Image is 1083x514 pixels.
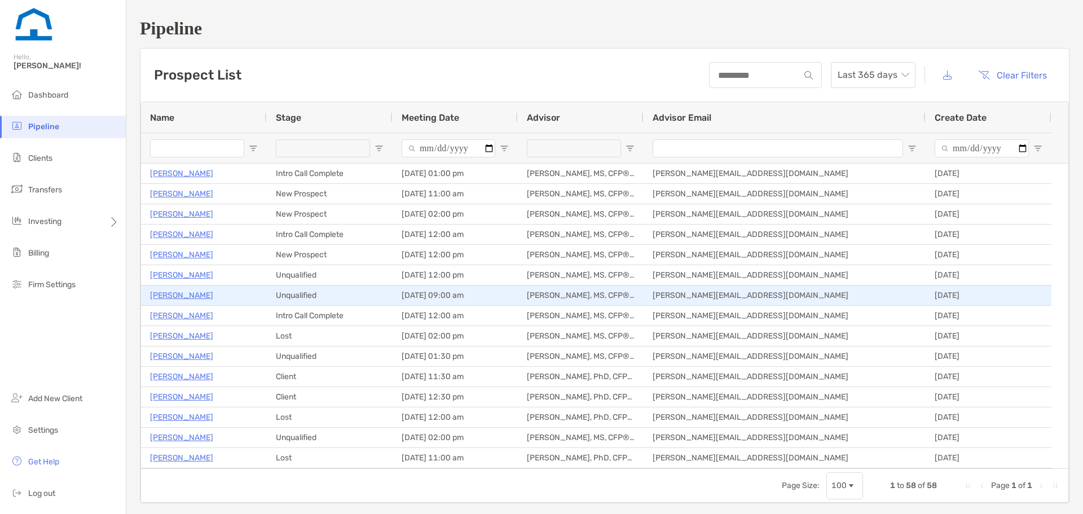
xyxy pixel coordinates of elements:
div: [DATE] 11:00 am [393,184,518,204]
div: [DATE] [926,184,1051,204]
div: New Prospect [267,245,393,265]
div: [PERSON_NAME], MS, CFP®, CFA®, AFC® [518,265,644,285]
div: Last Page [1050,481,1059,490]
p: [PERSON_NAME] [150,288,213,302]
span: Dashboard [28,90,68,100]
div: [PERSON_NAME][EMAIL_ADDRESS][DOMAIN_NAME] [644,367,926,386]
div: [PERSON_NAME][EMAIL_ADDRESS][DOMAIN_NAME] [644,428,926,447]
div: [DATE] [926,367,1051,386]
div: [PERSON_NAME], MS, CFP®, CFA®, AFC® [518,428,644,447]
div: [PERSON_NAME], MS, CFP®, CFA®, AFC® [518,164,644,183]
a: [PERSON_NAME] [150,227,213,241]
div: [PERSON_NAME], MS, CFP®, CFA®, AFC® [518,204,644,224]
div: New Prospect [267,184,393,204]
span: Last 365 days [838,63,909,87]
span: [PERSON_NAME]! [14,61,119,71]
a: [PERSON_NAME] [150,268,213,282]
span: Get Help [28,457,59,467]
button: Open Filter Menu [908,144,917,153]
a: [PERSON_NAME] [150,430,213,445]
a: [PERSON_NAME] [150,187,213,201]
div: [DATE] [926,346,1051,366]
div: [DATE] [926,225,1051,244]
span: 58 [927,481,937,490]
div: [DATE] [926,285,1051,305]
div: [DATE] [926,448,1051,468]
div: [PERSON_NAME], MS, CFP®, CFA®, AFC® [518,306,644,326]
button: Open Filter Menu [1033,144,1042,153]
div: [PERSON_NAME], MS, CFP®, CFA®, AFC® [518,326,644,346]
div: [DATE] [926,326,1051,346]
div: [DATE] 12:00 pm [393,265,518,285]
div: [DATE] [926,265,1051,285]
a: [PERSON_NAME] [150,329,213,343]
p: [PERSON_NAME] [150,370,213,384]
div: [PERSON_NAME], PhD, CFP®, CFA [518,387,644,407]
div: [DATE] 12:00 am [393,225,518,244]
span: of [1018,481,1025,490]
div: [DATE] [926,306,1051,326]
button: Open Filter Menu [375,144,384,153]
p: [PERSON_NAME] [150,248,213,262]
div: [DATE] 09:00 am [393,285,518,305]
div: [DATE] [926,428,1051,447]
a: [PERSON_NAME] [150,410,213,424]
div: Lost [267,326,393,346]
div: [DATE] 11:30 am [393,367,518,386]
input: Name Filter Input [150,139,244,157]
a: [PERSON_NAME] [150,390,213,404]
span: Pipeline [28,122,59,131]
div: [PERSON_NAME][EMAIL_ADDRESS][DOMAIN_NAME] [644,265,926,285]
span: Create Date [935,112,987,123]
span: Meeting Date [402,112,459,123]
div: [PERSON_NAME][EMAIL_ADDRESS][DOMAIN_NAME] [644,285,926,305]
div: [DATE] 12:00 am [393,306,518,326]
img: investing icon [10,214,24,227]
div: [PERSON_NAME], MS, CFP®, CFA®, AFC® [518,225,644,244]
span: Add New Client [28,394,82,403]
img: settings icon [10,423,24,436]
img: clients icon [10,151,24,164]
div: New Prospect [267,204,393,224]
img: billing icon [10,245,24,259]
div: [DATE] 01:30 pm [393,346,518,366]
p: [PERSON_NAME] [150,451,213,465]
div: [PERSON_NAME][EMAIL_ADDRESS][DOMAIN_NAME] [644,448,926,468]
div: Client [267,367,393,386]
div: [DATE] 12:00 pm [393,245,518,265]
div: [DATE] 11:00 am [393,448,518,468]
div: Page Size [826,472,863,499]
span: 1 [1027,481,1032,490]
div: [PERSON_NAME], MS, CFP®, CFA®, AFC® [518,346,644,366]
div: [PERSON_NAME], MS, CFP®, CFA®, AFC® [518,245,644,265]
img: pipeline icon [10,119,24,133]
a: [PERSON_NAME] [150,349,213,363]
img: input icon [804,71,813,80]
div: [PERSON_NAME][EMAIL_ADDRESS][DOMAIN_NAME] [644,306,926,326]
a: [PERSON_NAME] [150,309,213,323]
div: [DATE] 12:30 pm [393,387,518,407]
div: Next Page [1037,481,1046,490]
img: Zoe Logo [14,5,54,45]
div: [DATE] 02:00 pm [393,428,518,447]
div: [DATE] 01:00 pm [393,164,518,183]
input: Create Date Filter Input [935,139,1029,157]
div: [PERSON_NAME][EMAIL_ADDRESS][DOMAIN_NAME] [644,245,926,265]
h3: Prospect List [154,67,241,83]
h1: Pipeline [140,18,1069,39]
div: [PERSON_NAME][EMAIL_ADDRESS][DOMAIN_NAME] [644,346,926,366]
div: 100 [831,481,847,490]
div: [DATE] 02:00 pm [393,326,518,346]
div: [DATE] [926,164,1051,183]
div: [DATE] [926,204,1051,224]
div: Client [267,387,393,407]
div: [PERSON_NAME], MS, CFP®, CFA®, AFC® [518,184,644,204]
div: [PERSON_NAME], PhD, CFP®, CFA [518,367,644,386]
div: Page Size: [782,481,820,490]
